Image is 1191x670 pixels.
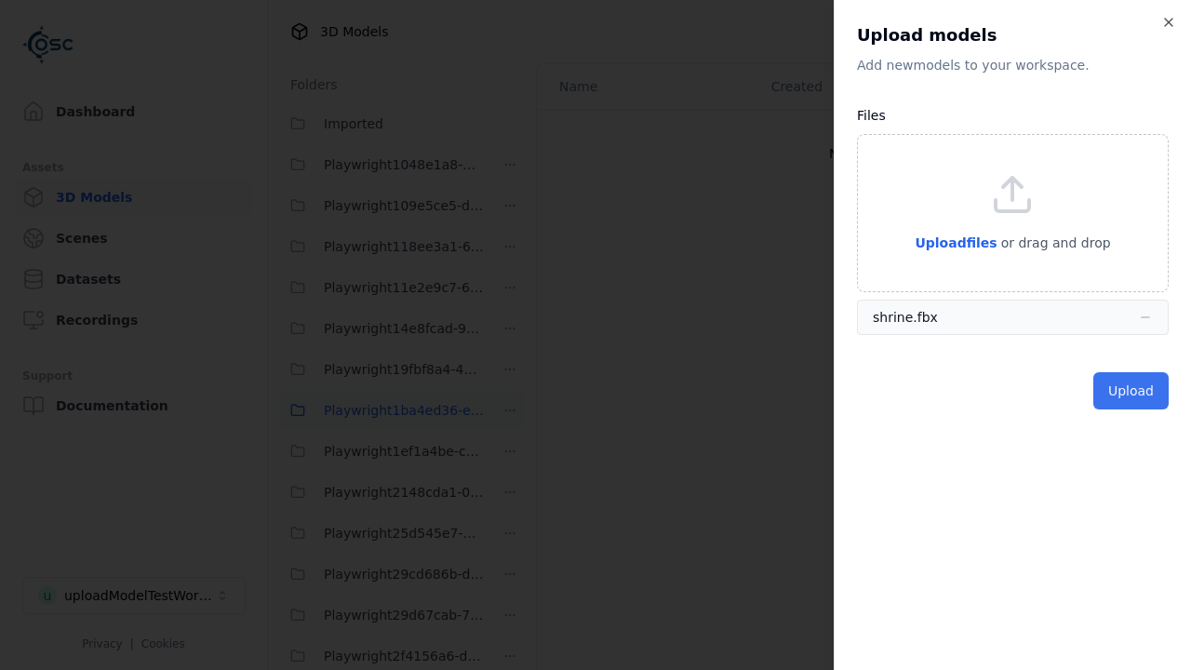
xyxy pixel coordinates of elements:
[857,108,886,123] label: Files
[915,235,997,250] span: Upload files
[857,22,1169,48] h2: Upload models
[997,232,1111,254] p: or drag and drop
[857,56,1169,74] p: Add new model s to your workspace.
[873,308,938,327] div: shrine.fbx
[1093,372,1169,409] button: Upload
